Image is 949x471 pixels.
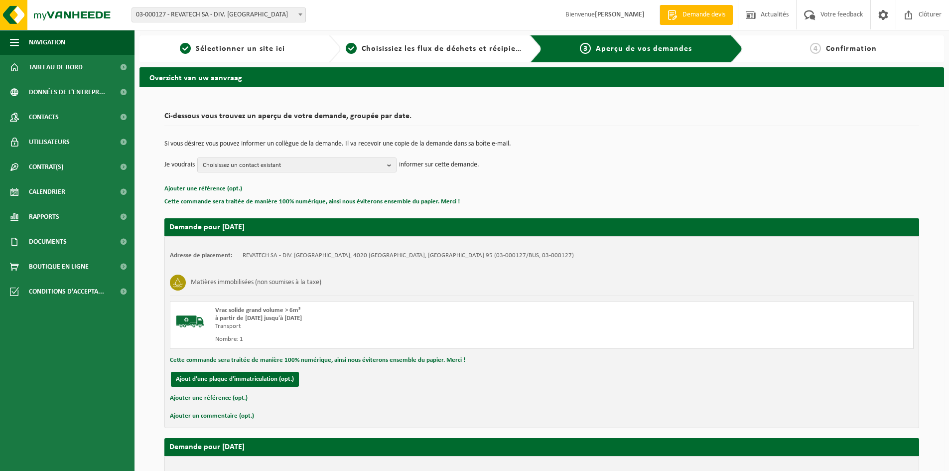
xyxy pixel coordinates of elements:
[346,43,522,55] a: 2Choisissiez les flux de déchets et récipients
[169,223,245,231] strong: Demande pour [DATE]
[191,275,321,291] h3: Matières immobilisées (non soumises à la taxe)
[197,157,397,172] button: Choisissez un contact existant
[215,307,300,314] span: Vrac solide grand volume > 6m³
[595,11,645,18] strong: [PERSON_NAME]
[203,158,383,173] span: Choisissez un contact existant
[29,229,67,254] span: Documents
[29,179,65,204] span: Calendrier
[346,43,357,54] span: 2
[29,130,70,155] span: Utilisateurs
[362,45,528,53] span: Choisissiez les flux de déchets et récipients
[132,8,305,22] span: 03-000127 - REVATECH SA - DIV. MONSIN - JUPILLE-SUR-MEUSE
[243,252,574,260] td: REVATECH SA - DIV. [GEOGRAPHIC_DATA], 4020 [GEOGRAPHIC_DATA], [GEOGRAPHIC_DATA] 95 (03-000127/BUS...
[29,105,59,130] span: Contacts
[29,55,83,80] span: Tableau de bord
[164,112,919,126] h2: Ci-dessous vous trouvez un aperçu de votre demande, groupée par date.
[171,372,299,387] button: Ajout d'une plaque d'immatriculation (opt.)
[164,157,195,172] p: Je voudrais
[29,279,104,304] span: Conditions d'accepta...
[180,43,191,54] span: 1
[826,45,877,53] span: Confirmation
[170,410,254,423] button: Ajouter un commentaire (opt.)
[29,254,89,279] span: Boutique en ligne
[29,80,105,105] span: Données de l'entrepr...
[144,43,321,55] a: 1Sélectionner un site ici
[132,7,306,22] span: 03-000127 - REVATECH SA - DIV. MONSIN - JUPILLE-SUR-MEUSE
[215,322,582,330] div: Transport
[680,10,728,20] span: Demande devis
[139,67,944,87] h2: Overzicht van uw aanvraag
[596,45,692,53] span: Aperçu de vos demandes
[29,155,63,179] span: Contrat(s)
[810,43,821,54] span: 4
[164,195,460,208] button: Cette commande sera traitée de manière 100% numérique, ainsi nous éviterons ensemble du papier. M...
[580,43,591,54] span: 3
[29,30,65,55] span: Navigation
[196,45,285,53] span: Sélectionner un site ici
[169,443,245,451] strong: Demande pour [DATE]
[164,182,242,195] button: Ajouter une référence (opt.)
[29,204,59,229] span: Rapports
[660,5,733,25] a: Demande devis
[215,335,582,343] div: Nombre: 1
[170,354,465,367] button: Cette commande sera traitée de manière 100% numérique, ainsi nous éviterons ensemble du papier. M...
[215,315,302,321] strong: à partir de [DATE] jusqu'à [DATE]
[170,392,248,405] button: Ajouter une référence (opt.)
[170,252,233,259] strong: Adresse de placement:
[164,141,919,148] p: Si vous désirez vous pouvez informer un collègue de la demande. Il va recevoir une copie de la de...
[175,307,205,336] img: BL-SO-LV.png
[399,157,479,172] p: informer sur cette demande.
